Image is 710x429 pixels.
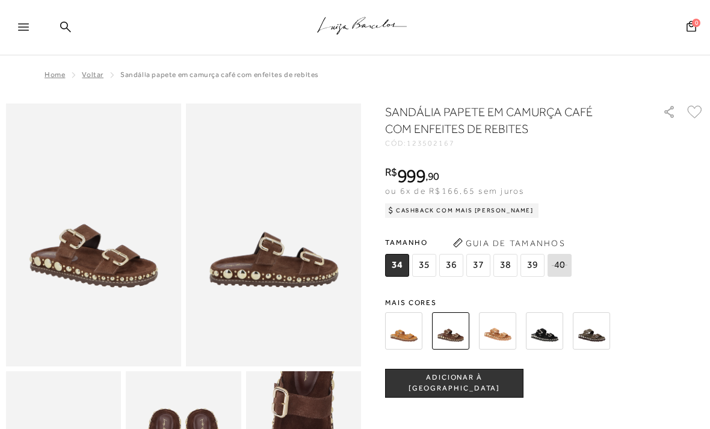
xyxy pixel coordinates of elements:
span: 90 [428,170,439,182]
img: SANDÁLIA PAPETE EM CAMURÇA VERDE TOMILHO COM ENFEITES DE REBITES [573,312,610,350]
img: image [186,103,361,366]
i: , [425,171,439,182]
button: Guia de Tamanhos [449,233,569,253]
button: 0 [683,20,700,36]
span: SANDÁLIA PAPETE EM CAMURÇA CAFÉ COM ENFEITES DE REBITES [120,70,319,79]
div: CÓD: [385,140,626,147]
a: Voltar [82,70,103,79]
img: SANDÁLIA PAPETE EM CAMURÇA AMARELO AÇAFRÃO COM ENFEITES DE REBITES [385,312,422,350]
span: 39 [520,254,545,277]
img: image [6,103,181,366]
span: 38 [493,254,517,277]
h1: SANDÁLIA PAPETE EM CAMURÇA CAFÉ COM ENFEITES DE REBITES [385,103,611,137]
span: Tamanho [385,233,575,252]
span: 999 [397,165,425,187]
span: 40 [548,254,572,277]
div: Cashback com Mais [PERSON_NAME] [385,203,539,218]
span: 123502167 [407,139,455,147]
span: ADICIONAR À [GEOGRAPHIC_DATA] [386,372,523,394]
span: Mais cores [385,299,704,306]
span: 34 [385,254,409,277]
span: 37 [466,254,490,277]
span: ou 6x de R$166,65 sem juros [385,186,524,196]
span: 0 [692,19,700,27]
span: 36 [439,254,463,277]
i: R$ [385,167,397,177]
span: 35 [412,254,436,277]
img: SANDÁLIA PAPETE EM CAMURÇA CARAMELO COM ENFEITES DE REBITES [479,312,516,350]
a: Home [45,70,65,79]
button: ADICIONAR À [GEOGRAPHIC_DATA] [385,369,523,398]
img: SANDÁLIA PAPETE EM CAMURÇA CAFÉ COM ENFEITES DE REBITES [432,312,469,350]
img: SANDÁLIA PAPETE EM CAMURÇA PRETA COM ENFEITES DE REBITES [526,312,563,350]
